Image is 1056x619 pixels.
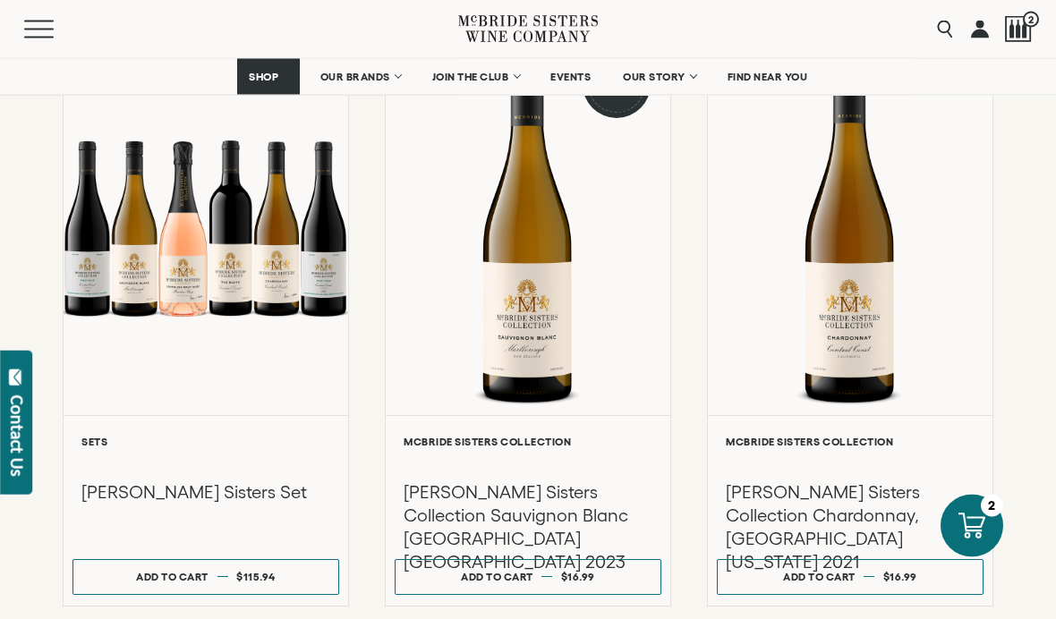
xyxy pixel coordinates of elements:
[320,71,390,83] span: OUR BRANDS
[63,31,349,606] a: McBride Sisters Set Sets [PERSON_NAME] Sisters Set Add to cart $115.94
[81,437,330,448] h6: Sets
[24,21,89,38] button: Mobile Menu Trigger
[237,59,300,95] a: SHOP
[249,71,279,83] span: SHOP
[8,395,26,477] div: Contact Us
[432,71,509,83] span: JOIN THE CLUB
[136,564,209,590] div: Add to cart
[611,59,707,95] a: OUR STORY
[404,481,652,574] h3: [PERSON_NAME] Sisters Collection Sauvignon Blanc [GEOGRAPHIC_DATA] [GEOGRAPHIC_DATA] 2023
[726,437,975,448] h6: McBride Sisters Collection
[883,572,917,583] span: $16.99
[783,564,856,590] div: Add to cart
[404,437,652,448] h6: McBride Sisters Collection
[717,560,984,596] button: Add to cart $16.99
[421,59,531,95] a: JOIN THE CLUB
[81,481,330,505] h3: [PERSON_NAME] Sisters Set
[539,59,602,95] a: EVENTS
[728,71,808,83] span: FIND NEAR YOU
[726,481,975,574] h3: [PERSON_NAME] Sisters Collection Chardonnay, [GEOGRAPHIC_DATA][US_STATE] 2021
[550,71,591,83] span: EVENTS
[716,59,820,95] a: FIND NEAR YOU
[561,572,595,583] span: $16.99
[623,71,686,83] span: OUR STORY
[236,572,276,583] span: $115.94
[707,31,993,606] a: White McBride Sisters Collection Chardonnay, Central Coast California McBride Sisters Collection ...
[1023,12,1039,28] span: 2
[461,564,533,590] div: Add to cart
[72,560,339,596] button: Add to cart $115.94
[385,31,671,606] a: White Best Seller McBride Sisters Collection SauvignonBlanc McBride Sisters Collection [PERSON_NA...
[309,59,412,95] a: OUR BRANDS
[981,495,1003,517] div: 2
[395,560,661,596] button: Add to cart $16.99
